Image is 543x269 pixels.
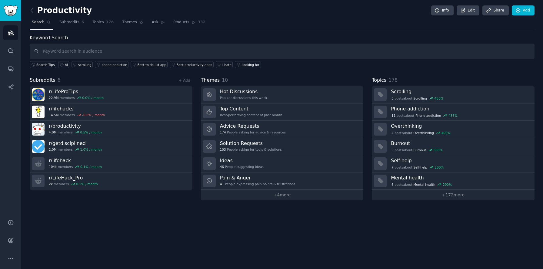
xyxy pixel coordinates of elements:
a: r/lifehack104kmembers0.1% / month [30,155,192,172]
span: Burnout [413,148,426,152]
a: r/LifeProTips22.9Mmembers0.0% / month [30,86,192,103]
div: post s about [391,113,458,118]
div: Best-performing content of past month [220,113,282,117]
div: members [49,96,104,100]
span: 46 [220,165,224,169]
div: phone addiction [102,63,127,67]
h3: Overthinking [391,123,530,129]
h3: r/ lifehack [49,157,102,164]
a: Subreddits6 [57,18,86,30]
div: AI [65,63,68,67]
img: productivity [32,123,45,136]
div: Best to do list app [137,63,166,67]
div: 400 % [441,131,451,135]
img: getdisciplined [32,140,45,153]
a: Top ContentBest-performing content of past month [201,103,364,121]
span: Search [32,20,45,25]
div: 0.0 % / month [82,96,104,100]
a: Ask [150,18,167,30]
span: Subreddits [59,20,79,25]
span: Mental health [413,182,435,187]
span: 22.9M [49,96,58,100]
div: 450 % [435,96,444,100]
a: Advice Requests174People asking for advice & resources [201,121,364,138]
div: 200 % [443,182,452,187]
a: Solution Requests103People asking for tools & solutions [201,138,364,155]
span: 7 [391,165,394,169]
h3: Solution Requests [220,140,282,146]
div: 0.5 % / month [76,182,98,186]
h3: Scrolling [391,88,530,95]
div: post s about [391,182,452,187]
h3: r/ LifeProTips [49,88,104,95]
a: Products332 [171,18,208,30]
span: 174 [220,130,226,134]
div: post s about [391,165,444,170]
a: Search [30,18,53,30]
div: 300 % [434,148,443,152]
div: members [49,147,102,152]
div: 0.5 % / month [80,130,102,134]
h3: Hot Discussions [220,88,267,95]
span: Overthinking [413,131,434,135]
img: GummySearch logo [4,5,18,16]
div: -0.0 % / month [82,113,105,117]
div: members [49,165,102,169]
a: Ideas46People suggesting ideas [201,155,364,172]
button: Search Tips [30,61,56,68]
span: 14.5M [49,113,58,117]
div: 200 % [435,165,444,169]
label: Keyword Search [30,35,68,41]
div: Best productivity apps [176,63,212,67]
span: 6 [391,182,394,187]
h3: Ideas [220,157,264,164]
a: Overthinking4postsaboutOverthinking400% [372,121,535,138]
a: Topics178 [90,18,116,30]
span: Themes [201,77,220,84]
div: scrolling [78,63,92,67]
a: Add [512,5,535,16]
span: Scrolling [413,96,427,100]
span: 332 [198,20,206,25]
a: I hate [216,61,233,68]
a: Phone addiction11postsaboutPhone addiction433% [372,103,535,121]
h3: Top Content [220,106,282,112]
span: 103 [220,147,226,152]
h3: r/ LifeHack_Pro [49,175,98,181]
span: Ask [152,20,158,25]
a: Pain & Anger41People expressing pain points & frustrations [201,172,364,190]
input: Keyword search in audience [30,44,535,59]
span: 2.0M [49,147,57,152]
div: People expressing pain points & frustrations [220,182,295,186]
div: People asking for tools & solutions [220,147,282,152]
div: People asking for advice & resources [220,130,286,134]
span: 178 [388,77,398,83]
div: post s about [391,130,451,136]
a: AI [58,61,69,68]
h3: r/ lifehacks [49,106,105,112]
span: 6 [82,20,84,25]
span: Search Tips [36,63,55,67]
span: 4 [391,131,394,135]
span: 3 [391,96,394,100]
a: Best productivity apps [170,61,213,68]
img: lifehacks [32,106,45,118]
a: Mental health6postsaboutMental health200% [372,172,535,190]
span: 4.0M [49,130,57,134]
span: 11 [391,113,395,118]
span: 104k [49,165,57,169]
a: Themes [120,18,145,30]
span: 5 [391,148,394,152]
div: post s about [391,147,443,153]
a: Self-help7postsaboutSelf-help200% [372,155,535,172]
div: members [49,182,98,186]
a: r/lifehacks14.5Mmembers-0.0% / month [30,103,192,121]
h3: Pain & Anger [220,175,295,181]
a: Looking for [235,61,261,68]
a: r/productivity4.0Mmembers0.5% / month [30,121,192,138]
h3: Self-help [391,157,530,164]
h3: r/ getdisciplined [49,140,102,146]
a: Edit [457,5,479,16]
span: Subreddits [30,77,55,84]
a: Share [482,5,508,16]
